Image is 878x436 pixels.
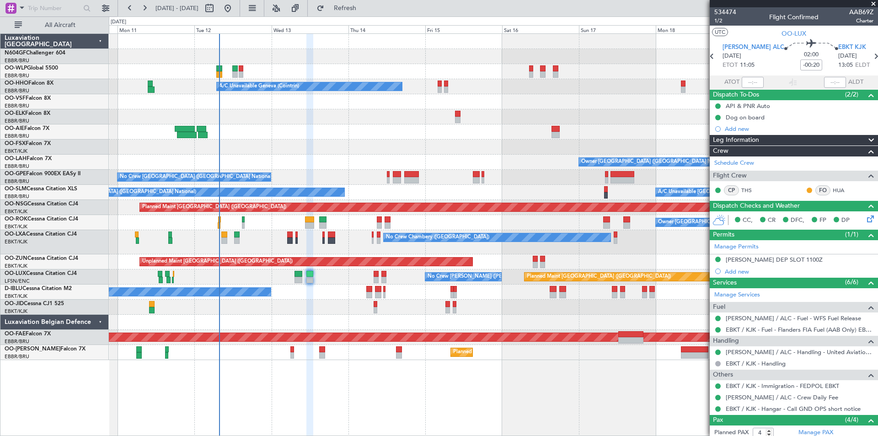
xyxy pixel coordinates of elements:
[5,216,27,222] span: OO-ROK
[5,201,27,207] span: OO-NSG
[5,156,27,161] span: OO-LAH
[453,345,619,359] div: Planned Maint [GEOGRAPHIC_DATA] ([GEOGRAPHIC_DATA] National)
[5,81,28,86] span: OO-HHO
[726,256,823,264] div: [PERSON_NAME] DEP SLOT 1100Z
[111,18,126,26] div: [DATE]
[656,25,733,33] div: Mon 18
[5,271,26,276] span: OO-LUX
[5,216,78,222] a: OO-ROKCessna Citation CJ4
[724,78,739,87] span: ATOT
[5,256,78,261] a: OO-ZUNCessna Citation CJ4
[5,186,77,192] a: OO-SLMCessna Citation XLS
[855,61,870,70] span: ELDT
[713,336,739,346] span: Handling
[845,277,858,287] span: (6/6)
[5,278,30,285] a: LFSN/ENC
[714,242,759,252] a: Manage Permits
[713,278,737,288] span: Services
[713,146,728,156] span: Crew
[838,61,853,70] span: 13:05
[219,80,299,93] div: A/C Unavailable Geneva (Cointrin)
[43,185,196,199] div: No Crew [GEOGRAPHIC_DATA] ([GEOGRAPHIC_DATA] National)
[5,50,26,56] span: N604GF
[5,72,29,79] a: EBBR/BRU
[5,186,27,192] span: OO-SLM
[5,96,26,101] span: OO-VSF
[155,4,198,12] span: [DATE] - [DATE]
[425,25,502,33] div: Fri 15
[5,346,60,352] span: OO-[PERSON_NAME]
[768,216,776,225] span: CR
[725,125,873,133] div: Add new
[723,52,741,61] span: [DATE]
[838,43,866,52] span: EBKT KJK
[142,200,286,214] div: Planned Maint [GEOGRAPHIC_DATA] ([GEOGRAPHIC_DATA])
[713,201,800,211] span: Dispatch Checks and Weather
[5,331,51,337] a: OO-FAEFalcon 7X
[714,159,754,168] a: Schedule Crew
[5,141,51,146] a: OO-FSXFalcon 7X
[581,155,729,169] div: Owner [GEOGRAPHIC_DATA] ([GEOGRAPHIC_DATA] National)
[5,256,27,261] span: OO-ZUN
[5,223,27,230] a: EBKT/KJK
[658,185,828,199] div: A/C Unavailable [GEOGRAPHIC_DATA] ([GEOGRAPHIC_DATA] National)
[5,231,77,237] a: OO-LXACessna Citation CJ4
[5,346,86,352] a: OO-[PERSON_NAME]Falcon 7X
[5,238,27,245] a: EBKT/KJK
[849,7,873,17] span: AAB69Z
[742,77,764,88] input: --:--
[5,156,52,161] a: OO-LAHFalcon 7X
[726,348,873,356] a: [PERSON_NAME] / ALC - Handling - United Aviation [PERSON_NAME] / ALC
[5,201,78,207] a: OO-NSGCessna Citation CJ4
[726,314,861,322] a: [PERSON_NAME] / ALC - Fuel - WFS Fuel Release
[5,286,72,291] a: D-IBLUCessna Citation M2
[804,50,819,59] span: 02:00
[726,326,873,334] a: EBKT / KJK - Fuel - Flanders FIA Fuel (AAB Only) EBKT / KJK
[5,171,26,177] span: OO-GPE
[782,29,806,38] span: OO-LUX
[272,25,348,33] div: Wed 13
[769,12,819,22] div: Flight Confirmed
[5,50,65,56] a: N604GFChallenger 604
[726,113,765,121] div: Dog on board
[841,216,850,225] span: DP
[5,126,49,131] a: OO-AIEFalcon 7X
[5,353,29,360] a: EBBR/BRU
[5,65,58,71] a: OO-WLPGlobal 5500
[658,215,782,229] div: Owner [GEOGRAPHIC_DATA]-[GEOGRAPHIC_DATA]
[713,230,734,240] span: Permits
[714,7,736,17] span: 534474
[740,61,755,70] span: 11:05
[142,255,293,269] div: Unplanned Maint [GEOGRAPHIC_DATA] ([GEOGRAPHIC_DATA])
[714,291,760,300] a: Manage Services
[713,302,725,312] span: Fuel
[24,22,96,28] span: All Aircraft
[743,216,753,225] span: CC,
[5,331,26,337] span: OO-FAE
[5,133,29,140] a: EBBR/BRU
[714,17,736,25] span: 1/2
[5,81,54,86] a: OO-HHOFalcon 8X
[741,186,762,194] a: THS
[118,25,194,33] div: Mon 11
[5,301,24,307] span: OO-JID
[845,230,858,239] span: (1/1)
[10,18,99,32] button: All Aircraft
[726,360,786,367] a: EBKT / KJK - Handling
[312,1,367,16] button: Refresh
[5,141,26,146] span: OO-FSX
[5,301,64,307] a: OO-JIDCessna CJ1 525
[5,118,29,124] a: EBBR/BRU
[713,370,733,380] span: Others
[713,90,759,100] span: Dispatch To-Dos
[5,231,26,237] span: OO-LXA
[815,185,830,195] div: FO
[724,185,739,195] div: CP
[723,61,738,70] span: ETOT
[5,148,27,155] a: EBKT/KJK
[5,111,25,116] span: OO-ELK
[579,25,656,33] div: Sun 17
[819,216,826,225] span: FP
[5,163,29,170] a: EBBR/BRU
[845,90,858,99] span: (2/2)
